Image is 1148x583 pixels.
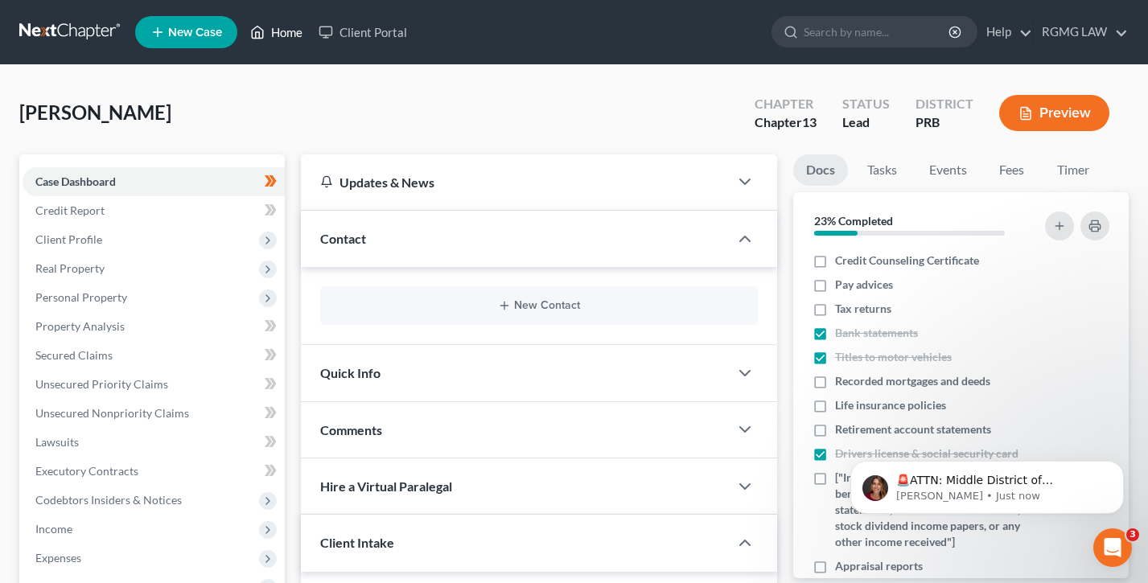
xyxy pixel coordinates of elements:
span: Retirement account statements [835,421,991,437]
span: Bank statements [835,325,918,341]
span: Unsecured Priority Claims [35,377,168,391]
span: Titles to motor vehicles [835,349,952,365]
span: Pay advices [835,277,893,293]
button: New Contact [333,299,745,312]
a: Help [978,18,1032,47]
span: Quick Info [320,365,381,380]
span: Client Intake [320,535,394,550]
span: Credit Counseling Certificate [835,252,979,269]
a: Case Dashboard [23,167,285,196]
iframe: Intercom live chat [1093,528,1132,567]
a: Client Portal [311,18,415,47]
iframe: Intercom notifications message [826,427,1148,540]
button: Preview [999,95,1109,131]
a: Tasks [854,154,910,186]
span: Secured Claims [35,348,113,362]
div: Updates & News [320,174,710,191]
a: Home [242,18,311,47]
a: Lawsuits [23,428,285,457]
div: Chapter [755,95,817,113]
span: Expenses [35,551,81,565]
a: Events [916,154,980,186]
span: Property Analysis [35,319,125,333]
div: District [916,95,973,113]
span: 13 [802,114,817,129]
div: Chapter [755,113,817,132]
div: Lead [842,113,890,132]
span: Comments [320,422,382,437]
span: New Case [168,27,222,39]
a: Executory Contracts [23,457,285,486]
span: Life insurance policies [835,397,946,413]
span: Appraisal reports [835,558,923,574]
span: Executory Contracts [35,464,138,478]
a: Docs [793,154,848,186]
span: Case Dashboard [35,174,116,188]
div: PRB [916,113,973,132]
a: Unsecured Priority Claims [23,370,285,399]
span: Personal Property [35,290,127,304]
a: Timer [1044,154,1102,186]
span: Recorded mortgages and deeds [835,373,990,389]
span: Tax returns [835,301,891,317]
a: Credit Report [23,196,285,225]
span: Hire a Virtual Paralegal [320,478,452,494]
span: Credit Report [35,203,105,217]
strong: 23% Completed [814,214,893,228]
input: Search by name... [804,17,951,47]
a: Property Analysis [23,312,285,341]
span: Client Profile [35,232,102,246]
a: Fees [986,154,1038,186]
a: Secured Claims [23,341,285,370]
span: Codebtors Insiders & Notices [35,493,182,507]
div: Status [842,95,890,113]
span: Contact [320,231,366,246]
span: [PERSON_NAME] [19,101,171,124]
span: Real Property [35,261,105,275]
a: Unsecured Nonpriority Claims [23,399,285,428]
span: 3 [1126,528,1139,541]
a: RGMG LAW [1034,18,1128,47]
span: Unsecured Nonpriority Claims [35,406,189,420]
span: Lawsuits [35,435,79,449]
span: Income [35,522,72,536]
